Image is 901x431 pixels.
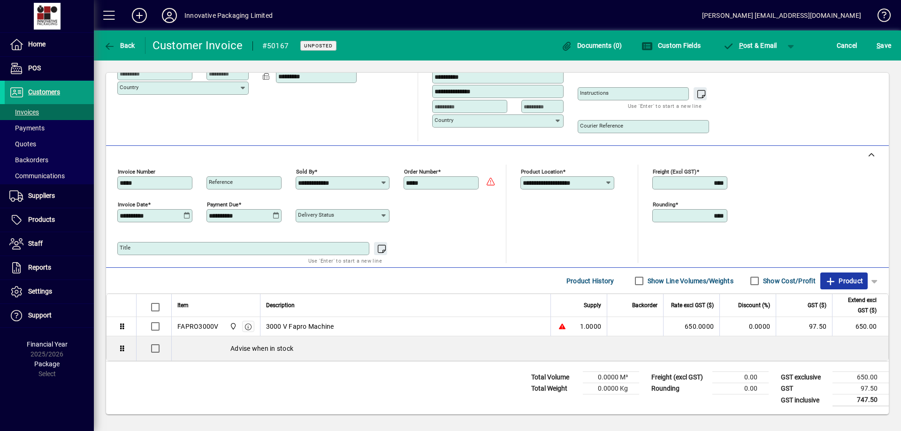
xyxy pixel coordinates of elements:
[27,340,68,348] span: Financial Year
[184,8,273,23] div: Innovative Packaging Limited
[5,184,94,208] a: Suppliers
[5,33,94,56] a: Home
[5,57,94,80] a: POS
[646,276,733,286] label: Show Line Volumes/Weights
[9,108,39,116] span: Invoices
[262,38,289,53] div: #50167
[527,372,583,383] td: Total Volume
[94,37,145,54] app-page-header-button: Back
[296,168,314,175] mat-label: Sold by
[153,38,243,53] div: Customer Invoice
[34,360,60,368] span: Package
[304,43,333,49] span: Unposted
[28,64,41,72] span: POS
[177,300,189,310] span: Item
[5,120,94,136] a: Payments
[580,122,623,129] mat-label: Courier Reference
[834,37,860,54] button: Cancel
[877,42,880,49] span: S
[28,311,52,319] span: Support
[776,383,832,394] td: GST
[877,38,891,53] span: ave
[120,244,130,251] mat-label: Title
[209,179,233,185] mat-label: Reference
[118,201,148,208] mat-label: Invoice date
[838,295,877,316] span: Extend excl GST ($)
[832,317,888,336] td: 650.00
[739,42,743,49] span: P
[718,37,782,54] button: Post & Email
[580,322,602,331] span: 1.0000
[28,264,51,271] span: Reports
[647,372,712,383] td: Freight (excl GST)
[723,42,777,49] span: ost & Email
[207,201,238,208] mat-label: Payment due
[28,216,55,223] span: Products
[628,100,702,111] mat-hint: Use 'Enter' to start a new line
[870,2,889,32] a: Knowledge Base
[5,208,94,232] a: Products
[120,84,138,91] mat-label: Country
[9,156,48,164] span: Backorders
[308,255,382,266] mat-hint: Use 'Enter' to start a new line
[9,172,65,180] span: Communications
[820,272,868,289] button: Product
[5,152,94,168] a: Backorders
[5,256,94,280] a: Reports
[583,372,639,383] td: 0.0000 M³
[28,40,46,48] span: Home
[435,117,453,123] mat-label: Country
[28,88,60,96] span: Customers
[738,300,770,310] span: Discount (%)
[808,300,826,310] span: GST ($)
[5,232,94,256] a: Staff
[776,372,832,383] td: GST exclusive
[404,168,438,175] mat-label: Order number
[639,37,703,54] button: Custom Fields
[28,192,55,199] span: Suppliers
[874,37,893,54] button: Save
[825,273,863,288] span: Product
[9,140,36,148] span: Quotes
[719,317,776,336] td: 0.0000
[563,272,618,289] button: Product History
[527,383,583,394] td: Total Weight
[101,37,137,54] button: Back
[124,7,154,24] button: Add
[561,42,622,49] span: Documents (0)
[837,38,857,53] span: Cancel
[832,372,889,383] td: 650.00
[28,240,43,247] span: Staff
[671,300,714,310] span: Rate excl GST ($)
[5,136,94,152] a: Quotes
[583,383,639,394] td: 0.0000 Kg
[298,212,334,218] mat-label: Delivery status
[5,168,94,184] a: Communications
[641,42,701,49] span: Custom Fields
[118,168,155,175] mat-label: Invoice number
[761,276,816,286] label: Show Cost/Profit
[172,336,888,361] div: Advise when in stock
[653,201,675,208] mat-label: Rounding
[580,90,609,96] mat-label: Instructions
[154,7,184,24] button: Profile
[266,322,334,331] span: 3000 V Fapro Machine
[584,300,601,310] span: Supply
[712,372,769,383] td: 0.00
[632,300,657,310] span: Backorder
[776,394,832,406] td: GST inclusive
[266,300,295,310] span: Description
[776,317,832,336] td: 97.50
[5,104,94,120] a: Invoices
[832,394,889,406] td: 747.50
[669,322,714,331] div: 650.0000
[712,383,769,394] td: 0.00
[653,168,696,175] mat-label: Freight (excl GST)
[28,287,52,295] span: Settings
[9,124,45,132] span: Payments
[227,321,238,332] span: Innovative Packaging
[177,322,219,331] div: FAPRO3000V
[5,304,94,327] a: Support
[566,273,614,288] span: Product History
[5,280,94,303] a: Settings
